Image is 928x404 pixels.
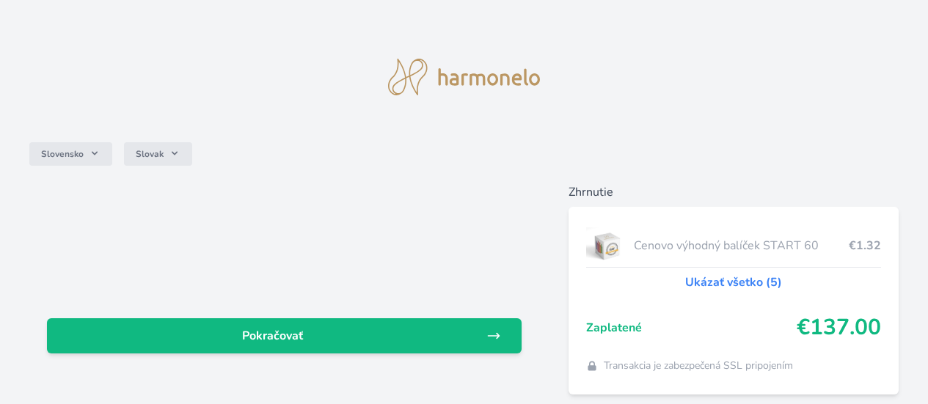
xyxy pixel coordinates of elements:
img: start.jpg [586,227,628,264]
span: Zaplatené [586,319,797,337]
h6: Zhrnutie [569,183,899,201]
span: Slovak [136,148,164,160]
span: Slovensko [41,148,84,160]
button: Slovensko [29,142,112,166]
span: Cenovo výhodný balíček START 60 [634,237,849,254]
a: Ukázať všetko (5) [685,273,782,291]
img: logo.svg [388,59,541,95]
span: Pokračovať [59,327,486,345]
span: €137.00 [797,315,881,341]
a: Pokračovať [47,318,522,353]
button: Slovak [124,142,192,166]
span: Transakcia je zabezpečená SSL pripojením [604,359,793,373]
span: €1.32 [849,237,881,254]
